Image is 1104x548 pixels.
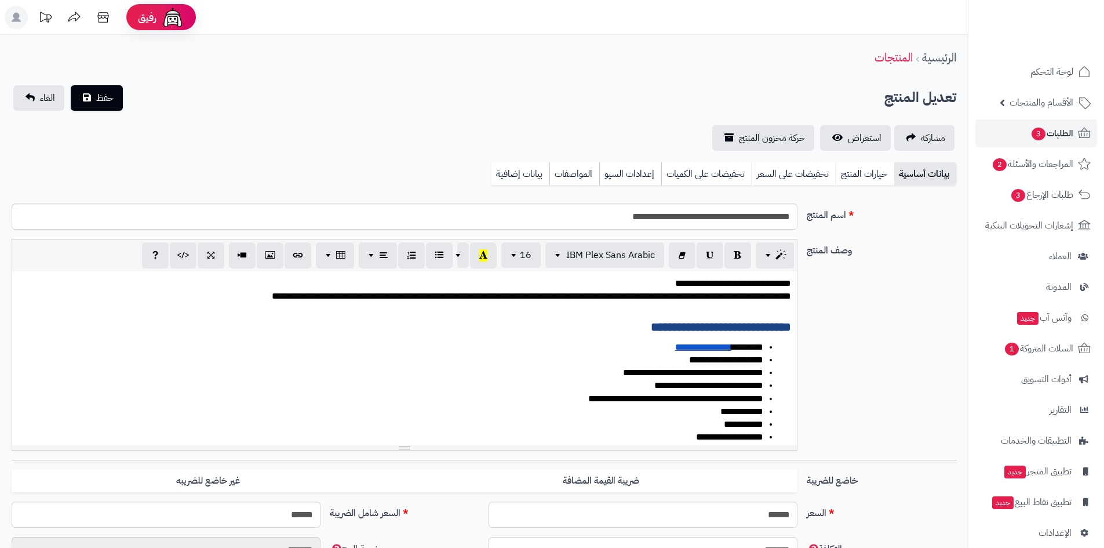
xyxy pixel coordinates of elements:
[1046,279,1072,295] span: المدونة
[975,488,1097,516] a: تطبيق نقاط البيعجديد
[12,469,405,493] label: غير خاضع للضريبه
[1010,95,1073,111] span: الأقسام والمنتجات
[1039,525,1072,541] span: الإعدادات
[975,119,1097,147] a: الطلبات3
[1032,128,1045,140] span: 3
[1016,310,1072,326] span: وآتس آب
[161,6,184,29] img: ai-face.png
[975,458,1097,485] a: تطبيق المتجرجديد
[31,6,60,32] a: تحديثات المنصة
[325,502,484,520] label: السعر شامل الضريبة
[1050,402,1072,418] span: التقارير
[96,91,114,105] span: حفظ
[975,396,1097,424] a: التقارير
[884,86,956,110] h2: تعديل المنتج
[894,125,954,151] a: مشاركه
[491,162,549,186] a: بيانات إضافية
[71,85,123,111] button: حفظ
[40,91,55,105] span: الغاء
[975,212,1097,239] a: إشعارات التحويلات البنكية
[1030,64,1073,80] span: لوحة التحكم
[13,85,64,111] a: الغاء
[661,162,752,186] a: تخفيضات على الكميات
[975,365,1097,393] a: أدوات التسويق
[975,150,1097,178] a: المراجعات والأسئلة2
[1011,189,1025,202] span: 3
[405,469,797,493] label: ضريبة القيمة المضافة
[599,162,661,186] a: إعدادات السيو
[894,162,956,186] a: بيانات أساسية
[739,131,805,145] span: حركة مخزون المنتج
[1017,312,1039,325] span: جديد
[820,125,891,151] a: استعراض
[985,217,1073,234] span: إشعارات التحويلات البنكية
[836,162,894,186] a: خيارات المنتج
[1021,371,1072,387] span: أدوات التسويق
[975,304,1097,332] a: وآتس آبجديد
[138,10,156,24] span: رفيق
[1030,125,1073,141] span: الطلبات
[1001,433,1072,449] span: التطبيقات والخدمات
[549,162,599,186] a: المواصفات
[1004,466,1026,478] span: جديد
[802,469,961,488] label: خاضع للضريبة
[1004,340,1073,357] span: السلات المتروكة
[922,49,956,66] a: الرئيسية
[1003,463,1072,480] span: تطبيق المتجر
[992,156,1073,172] span: المراجعات والأسئلة
[802,239,961,257] label: وصف المنتج
[520,248,531,262] span: 16
[991,494,1072,510] span: تطبيق نقاط البيع
[975,273,1097,301] a: المدونة
[975,58,1097,86] a: لوحة التحكم
[921,131,945,145] span: مشاركه
[545,242,664,268] button: IBM Plex Sans Arabic
[802,502,961,520] label: السعر
[975,181,1097,209] a: طلبات الإرجاع3
[975,519,1097,547] a: الإعدادات
[1005,343,1019,355] span: 1
[802,204,961,222] label: اسم المنتج
[992,496,1014,509] span: جديد
[993,158,1007,171] span: 2
[975,335,1097,362] a: السلات المتروكة1
[848,131,881,145] span: استعراض
[1049,248,1072,264] span: العملاء
[875,49,913,66] a: المنتجات
[752,162,836,186] a: تخفيضات على السعر
[566,248,655,262] span: IBM Plex Sans Arabic
[975,242,1097,270] a: العملاء
[1010,187,1073,203] span: طلبات الإرجاع
[712,125,814,151] a: حركة مخزون المنتج
[975,427,1097,455] a: التطبيقات والخدمات
[501,242,541,268] button: 16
